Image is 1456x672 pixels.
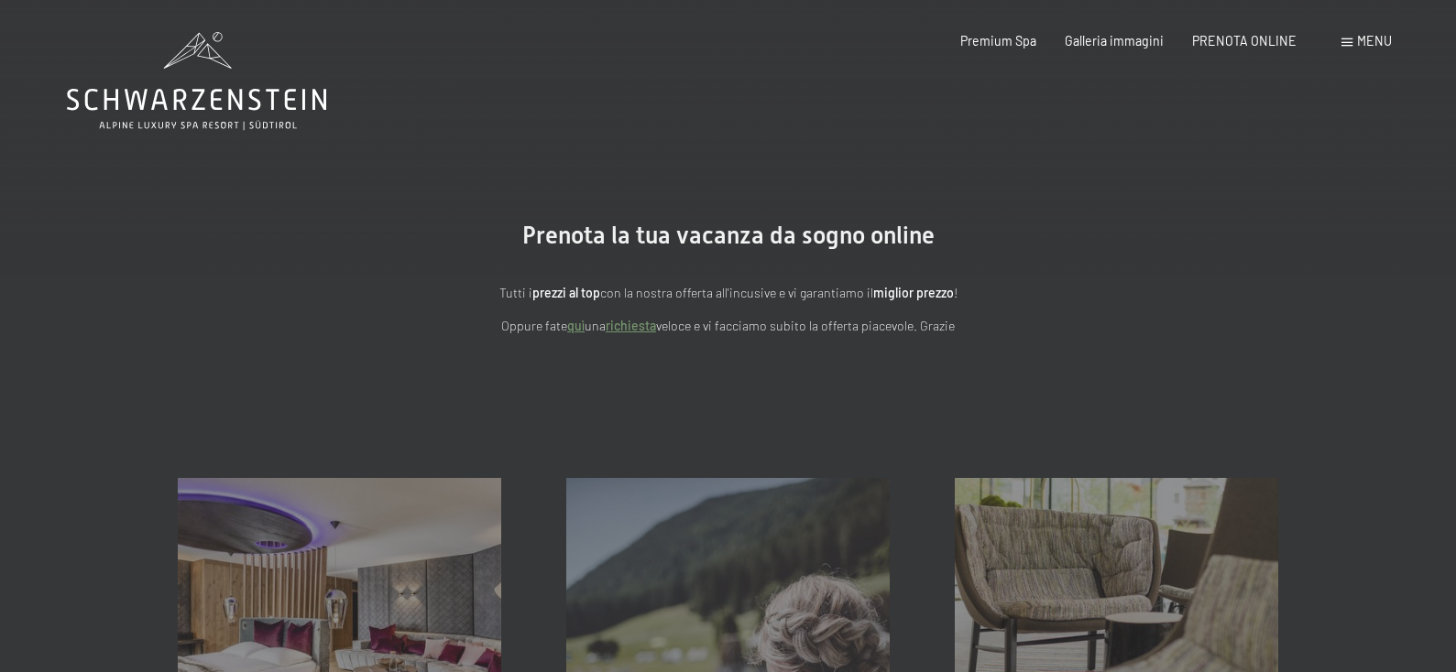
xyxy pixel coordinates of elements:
[1065,33,1164,49] a: Galleria immagini
[567,318,585,333] a: quì
[1357,33,1392,49] span: Menu
[325,316,1132,337] p: Oppure fate una veloce e vi facciamo subito la offerta piacevole. Grazie
[1192,33,1297,49] a: PRENOTA ONLINE
[873,285,954,300] strong: miglior prezzo
[325,283,1132,304] p: Tutti i con la nostra offerta all'incusive e vi garantiamo il !
[606,318,656,333] a: richiesta
[960,33,1036,49] a: Premium Spa
[522,222,935,249] span: Prenota la tua vacanza da sogno online
[532,285,600,300] strong: prezzi al top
